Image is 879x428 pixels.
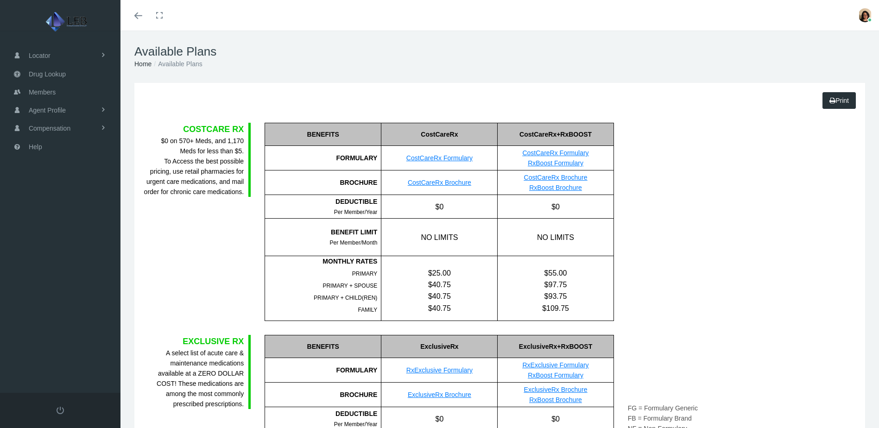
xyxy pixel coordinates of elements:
span: Per Member/Year [334,421,378,428]
span: PRIMARY + SPOUSE [323,283,377,289]
div: $97.75 [498,279,613,290]
img: LEB INSURANCE GROUP [12,10,123,33]
a: RxExclusive Formulary [406,366,473,374]
a: CostCareRx Formulary [406,154,473,162]
div: FORMULARY [265,358,381,383]
div: $0 on 570+ Meds, and 1,170 Meds for less than $5. To Access the best possible pricing, use retail... [144,136,244,197]
div: BENEFIT LIMIT [265,227,377,237]
a: RxBoost Brochure [529,396,582,403]
div: DEDUCTIBLE [265,409,377,419]
div: DEDUCTIBLE [265,196,377,207]
div: $55.00 [498,267,613,279]
span: Per Member/Year [334,209,378,215]
h1: Available Plans [134,44,865,59]
a: ExclusiveRx Brochure [408,391,471,398]
div: FORMULARY [265,146,381,170]
div: NO LIMITS [381,219,497,256]
span: FB = Formulary Brand [628,415,692,422]
div: ExclusiveRx+RxBOOST [497,335,613,358]
a: CostCareRx Formulary [522,149,588,157]
div: $40.75 [381,290,497,302]
div: ExclusiveRx [381,335,497,358]
div: $93.75 [498,290,613,302]
a: Home [134,60,152,68]
div: $25.00 [381,267,497,279]
span: Help [29,138,42,156]
a: ExclusiveRx Brochure [524,386,588,393]
div: BENEFITS [265,123,381,146]
div: COSTCARE RX [144,123,244,136]
a: CostCareRx Brochure [408,179,471,186]
div: BROCHURE [265,383,381,407]
li: Available Plans [152,59,202,69]
div: $0 [381,195,497,218]
span: Agent Profile [29,101,66,119]
a: RxExclusive Formulary [522,361,588,369]
div: NO LIMITS [497,219,613,256]
a: RxBoost Formulary [528,159,583,167]
div: BROCHURE [265,170,381,195]
div: $109.75 [498,302,613,314]
span: PRIMARY + CHILD(REN) [314,295,377,301]
a: CostCareRx Brochure [524,174,588,181]
img: S_Profile_Picture_13300.jpg [858,8,872,22]
div: CostCareRx+RxBOOST [497,123,613,146]
a: RxBoost Brochure [529,184,582,191]
span: Compensation [29,120,70,137]
div: $40.75 [381,302,497,314]
span: FAMILY [358,307,378,313]
div: $0 [497,195,613,218]
a: RxBoost Formulary [528,371,583,379]
span: Drug Lookup [29,65,66,83]
div: CostCareRx [381,123,497,146]
div: $40.75 [381,279,497,290]
span: FG = Formulary Generic [628,404,698,412]
span: Locator [29,47,51,64]
div: A select list of acute care & maintenance medications available at a ZERO DOLLAR COST! These medi... [144,348,244,409]
div: EXCLUSIVE RX [144,335,244,348]
span: Members [29,83,56,101]
div: BENEFITS [265,335,381,358]
div: MONTHLY RATES [265,256,377,266]
span: PRIMARY [352,271,377,277]
a: Print [822,92,856,109]
span: Per Member/Month [330,239,378,246]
